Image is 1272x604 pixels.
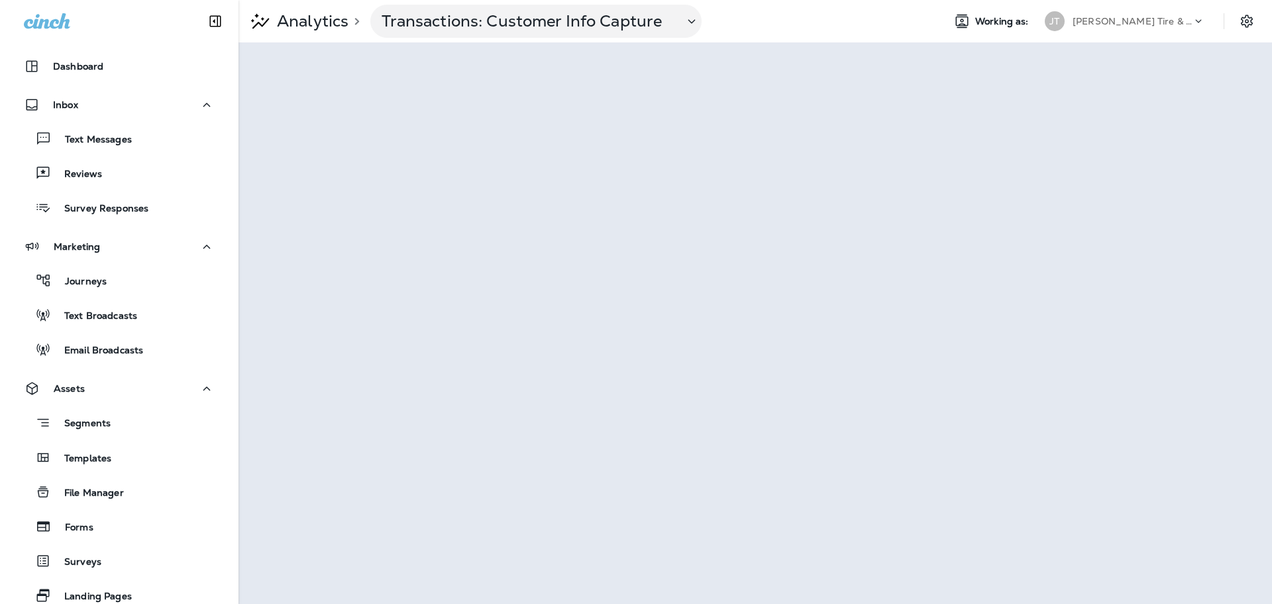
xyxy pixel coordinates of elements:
p: Surveys [51,556,101,569]
button: Settings [1235,9,1259,33]
span: Working as: [975,16,1032,27]
button: Email Broadcasts [13,335,225,363]
button: File Manager [13,478,225,506]
button: Segments [13,408,225,437]
button: Collapse Sidebar [197,8,234,34]
p: File Manager [51,487,124,500]
p: Landing Pages [51,591,132,603]
button: Surveys [13,547,225,575]
p: Email Broadcasts [51,345,143,357]
button: Inbox [13,91,225,118]
button: Forms [13,513,225,540]
p: Forms [52,522,93,534]
p: Segments [51,418,111,431]
button: Journeys [13,267,225,294]
p: Dashboard [53,61,103,72]
button: Survey Responses [13,194,225,221]
p: Survey Responses [51,203,148,215]
button: Assets [13,375,225,402]
p: Transactions: Customer Info Capture [382,11,673,31]
button: Text Messages [13,125,225,152]
p: Text Messages [52,134,132,147]
button: Text Broadcasts [13,301,225,329]
p: Text Broadcasts [51,310,137,323]
p: Assets [54,383,85,394]
p: Templates [51,453,111,465]
p: Journeys [52,276,107,288]
p: Inbox [53,99,78,110]
button: Dashboard [13,53,225,80]
div: JT [1045,11,1065,31]
button: Marketing [13,233,225,260]
p: Analytics [272,11,348,31]
button: Templates [13,444,225,471]
p: Reviews [51,168,102,181]
p: > [348,16,360,27]
button: Reviews [13,159,225,187]
p: [PERSON_NAME] Tire & Auto [1073,16,1192,27]
p: Marketing [54,241,100,252]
